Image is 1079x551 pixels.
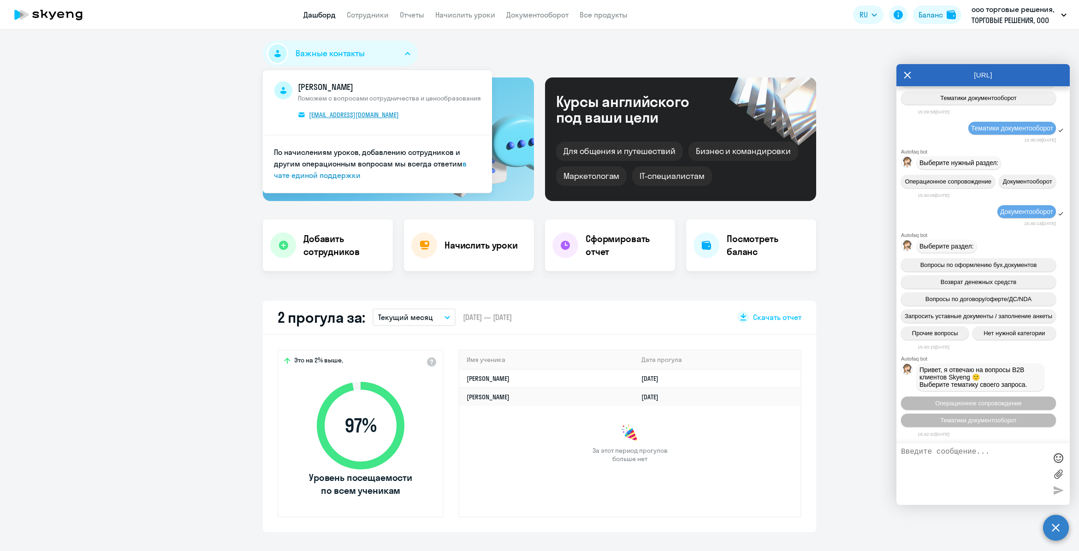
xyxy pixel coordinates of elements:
span: Важные контакты [296,47,365,59]
th: Имя ученика [459,350,634,369]
button: Прочие вопросы [901,326,969,340]
a: Все продукты [580,10,628,19]
span: По начислениям уроков, добавлению сотрудников и другим операционным вопросам мы всегда ответим [274,148,462,168]
a: Отчеты [400,10,424,19]
span: 97 % [308,415,414,437]
button: Тематики документооборот [901,414,1056,427]
span: Вопросы по оформлению бух.документов [920,261,1037,268]
span: RU [860,9,868,20]
span: Тематики документооборот [940,417,1017,424]
a: [PERSON_NAME] [467,393,510,401]
button: Вопросы по договору/оферте/ДС/NDA [901,292,1056,306]
label: Лимит 10 файлов [1051,467,1065,481]
img: bot avatar [901,240,913,254]
span: Выберите раздел: [919,243,974,250]
button: Возврат денежных средств [901,275,1056,289]
button: Операционное сопровождение [901,175,995,188]
a: [DATE] [641,393,666,401]
ul: Важные контакты [263,70,492,193]
span: Прочие вопросы [912,330,958,337]
span: Привет, я отвечаю на вопросы B2B клиентов Skyeng 🙂 Выберите тематику своего запроса. [919,366,1027,388]
time: 15:40:15[DATE] [918,344,949,350]
time: 15:40:09[DATE] [918,193,949,198]
div: Autofaq bot [901,149,1070,154]
div: Autofaq bot [901,232,1070,238]
button: Важные контакты [263,41,418,66]
time: 15:40:14[DATE] [1024,221,1056,226]
img: bot avatar [901,157,913,170]
div: Для общения и путешествий [556,142,683,161]
a: в чате единой поддержки [274,159,467,180]
span: Это на 2% выше, [294,356,343,367]
span: [PERSON_NAME] [298,81,481,93]
button: Операционное сопровождение [901,397,1056,410]
button: Нет нужной категории [972,326,1056,340]
span: Скачать отчет [753,312,801,322]
a: [PERSON_NAME] [467,374,510,383]
span: Вопросы по договору/оферте/ДС/NDA [925,296,1032,302]
div: Бизнес и командировки [688,142,798,161]
button: Документооборот [999,175,1056,188]
span: Возврат денежных средств [941,278,1016,285]
p: ооо торговые решения, ТОРГОВЫЕ РЕШЕНИЯ, ООО [972,4,1057,26]
img: bot avatar [901,364,913,377]
a: Начислить уроки [435,10,495,19]
button: Запросить уставные документы / заполнение анкеты [901,309,1056,323]
button: Текущий месяц [373,308,456,326]
span: [EMAIL_ADDRESS][DOMAIN_NAME] [309,111,399,119]
span: Запросить уставные документы / заполнение анкеты [905,313,1052,320]
span: Документооборот [1003,178,1052,185]
time: 16:42:42[DATE] [918,432,949,437]
span: Тематики документооборот [971,124,1053,132]
a: Документооборот [506,10,569,19]
time: 15:39:58[DATE] [918,109,949,114]
a: Сотрудники [347,10,389,19]
div: Курсы английского под ваши цели [556,94,714,125]
a: [EMAIL_ADDRESS][DOMAIN_NAME] [298,110,406,120]
span: [DATE] — [DATE] [463,312,512,322]
div: Маркетологам [556,166,627,186]
th: Дата прогула [634,350,800,369]
button: RU [853,6,883,24]
p: Текущий месяц [378,312,433,323]
span: Выберите нужный раздел: [919,159,998,166]
a: [DATE] [641,374,666,383]
span: Тематики документооборот [940,95,1017,101]
span: Операционное сопровождение [935,400,1022,407]
h4: Начислить уроки [445,239,518,252]
button: Вопросы по оформлению бух.документов [901,258,1056,272]
span: Документооборот [1000,208,1053,215]
span: Уровень посещаемости по всем ученикам [308,471,414,497]
h4: Посмотреть баланс [727,232,809,258]
div: Autofaq bot [901,356,1070,361]
h4: Добавить сотрудников [303,232,385,258]
span: Нет нужной категории [984,330,1045,337]
span: Операционное сопровождение [905,178,991,185]
div: IT-специалистам [632,166,711,186]
button: Тематики документооборот [901,91,1056,105]
img: balance [947,10,956,19]
h2: 2 прогула за: [278,308,365,326]
time: 15:40:08[DATE] [1024,137,1056,142]
span: За этот период прогулов больше нет [591,446,669,463]
div: Баланс [919,9,943,20]
h4: Сформировать отчет [586,232,668,258]
button: ооо торговые решения, ТОРГОВЫЕ РЕШЕНИЯ, ООО [967,4,1071,26]
button: Балансbalance [913,6,961,24]
span: Поможем с вопросами сотрудничества и ценообразования [298,94,481,102]
a: Дашборд [303,10,336,19]
img: congrats [621,424,639,443]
